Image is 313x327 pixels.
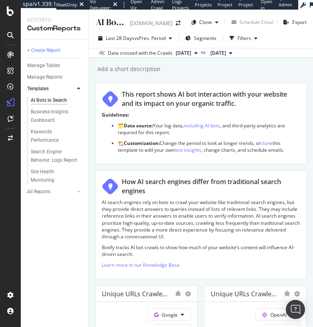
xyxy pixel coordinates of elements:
button: [DATE] [207,48,236,58]
a: Manage Tables [27,61,83,70]
button: Last 28 DaysvsPrev. Period [95,32,175,45]
p: AI search engines rely on bots to crawl your website like traditional search engines, but they pr... [102,199,300,240]
div: Manage Tables [27,61,60,70]
p: Botify tracks AI bot crawls to show how much of your website’s content will influence AI-driven s... [102,244,300,258]
button: Clone [188,16,222,29]
span: vs Prev. Period [134,35,166,42]
div: Manage Reports [27,73,62,81]
div: AI Bots in Search [95,16,127,28]
a: Templates [27,85,75,93]
span: Google [162,311,178,318]
span: OpenAI [270,311,287,318]
a: Manage Reports [27,73,83,81]
div: [DOMAIN_NAME] [130,19,172,27]
div: Schedule Email [240,19,273,26]
strong: Customization: [124,140,160,147]
span: Project Settings [238,2,255,14]
strong: Guidelines: [102,111,129,118]
div: Reports [27,16,82,24]
div: This report shows AI bot interaction with your website and its impact on your organic traffic.Gui... [95,83,307,164]
div: Open Intercom Messenger [286,300,305,319]
div: AI Bots in Search [31,96,67,105]
div: How AI search engines differ from traditional search enginesAI search engines rely on bots to cra... [95,170,307,279]
div: All Reports [27,188,50,196]
button: OpenAI [256,308,300,321]
a: Keywords Performance [31,128,83,145]
a: including AI bots [184,122,220,129]
span: Project Page [218,2,232,14]
button: Export [280,16,307,29]
a: Learn more in our Knowledge Base [102,262,180,268]
a: text insights [174,147,201,153]
button: Filters [226,32,261,45]
div: Site Health Monitoring [31,168,75,184]
a: clone [261,140,273,147]
div: Keywords Performance [31,128,75,145]
div: This report shows AI bot interaction with your website and its impact on your organic traffic. [122,90,300,108]
div: Clone [199,19,212,26]
div: How AI search engines differ from traditional search engines [122,177,300,196]
span: 2025 Sep. 1st [210,50,226,57]
button: Google [147,308,191,321]
span: 2025 Sep. 29th [176,50,191,57]
a: + Create Report [27,46,83,55]
button: [DATE] [172,48,201,58]
div: arrow-right-arrow-left [176,20,180,26]
div: Unique URLs Crawled from Google [102,290,171,298]
a: All Reports [27,188,75,196]
div: Export [292,19,307,26]
a: Business Insights Dashboard [31,108,83,125]
div: Data crossed with the Crawls [108,50,172,57]
div: Add a short description [97,65,160,73]
a: Search Engine Behavior: Logs Report [31,148,83,164]
div: Unique URLs Crawled from OpenAI [211,290,280,298]
div: Search Engine Behavior: Logs Report [31,148,78,164]
span: vs [201,49,207,56]
p: 🗂️ Your log data, , and third-party analytics are required for this report. [118,122,300,136]
div: Filters [238,35,251,42]
div: bug [175,291,181,296]
a: Site Health Monitoring [31,168,83,184]
div: bug [284,291,290,296]
p: 🏗️ Change the period to look at longer trends, or this template to add your own , change charts, ... [118,140,300,153]
div: + Create Report [27,46,60,55]
span: Admin Page [279,2,292,14]
button: Segments [182,32,220,45]
span: Projects List [195,2,212,14]
button: Schedule Email [228,16,273,29]
div: ReadOnly: [56,2,78,8]
span: Segments [194,35,216,42]
div: CustomReports [27,24,82,33]
span: Last 28 Days [106,35,134,42]
strong: Data source: [124,122,153,129]
a: AI Bots in Search [31,96,83,105]
div: Templates [27,85,49,93]
div: Business Insights Dashboard [31,108,77,125]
